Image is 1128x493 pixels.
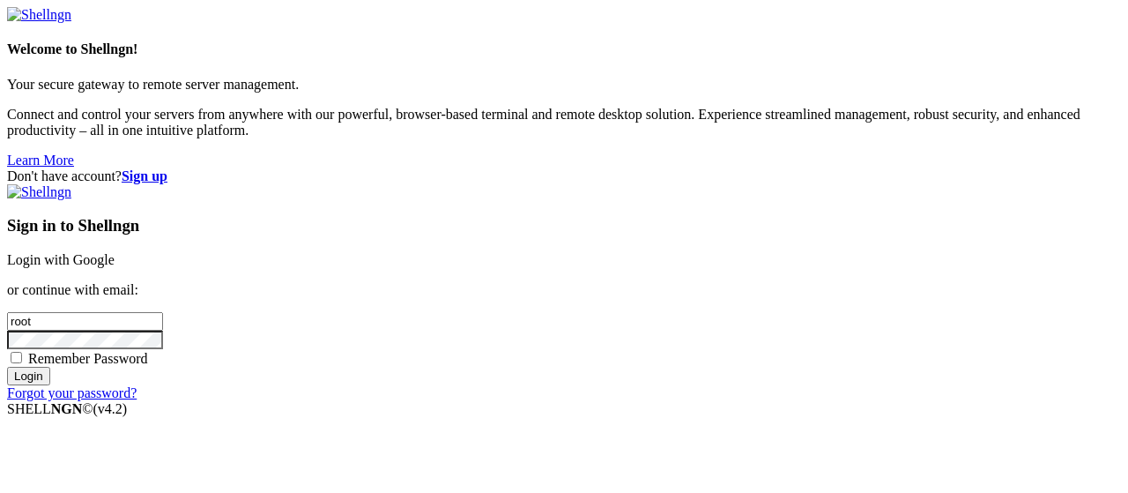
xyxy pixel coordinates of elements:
[7,107,1121,138] p: Connect and control your servers from anywhere with our powerful, browser-based terminal and remo...
[7,385,137,400] a: Forgot your password?
[7,401,127,416] span: SHELL ©
[28,351,148,366] span: Remember Password
[7,312,163,331] input: Email address
[7,41,1121,57] h4: Welcome to Shellngn!
[7,7,71,23] img: Shellngn
[7,77,1121,93] p: Your secure gateway to remote server management.
[7,153,74,168] a: Learn More
[7,184,71,200] img: Shellngn
[7,367,50,385] input: Login
[7,216,1121,235] h3: Sign in to Shellngn
[7,168,1121,184] div: Don't have account?
[11,352,22,363] input: Remember Password
[93,401,128,416] span: 4.2.0
[51,401,83,416] b: NGN
[122,168,167,183] a: Sign up
[7,282,1121,298] p: or continue with email:
[7,252,115,267] a: Login with Google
